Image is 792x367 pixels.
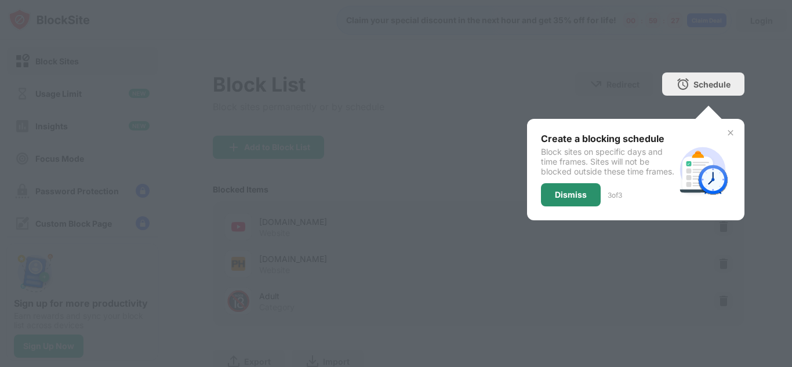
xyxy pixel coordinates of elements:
div: Create a blocking schedule [541,133,675,144]
img: x-button.svg [726,128,735,137]
div: Block sites on specific days and time frames. Sites will not be blocked outside these time frames. [541,147,675,176]
div: 3 of 3 [608,191,622,199]
div: Dismiss [555,190,587,199]
img: schedule.svg [675,142,731,198]
div: Schedule [693,79,731,89]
